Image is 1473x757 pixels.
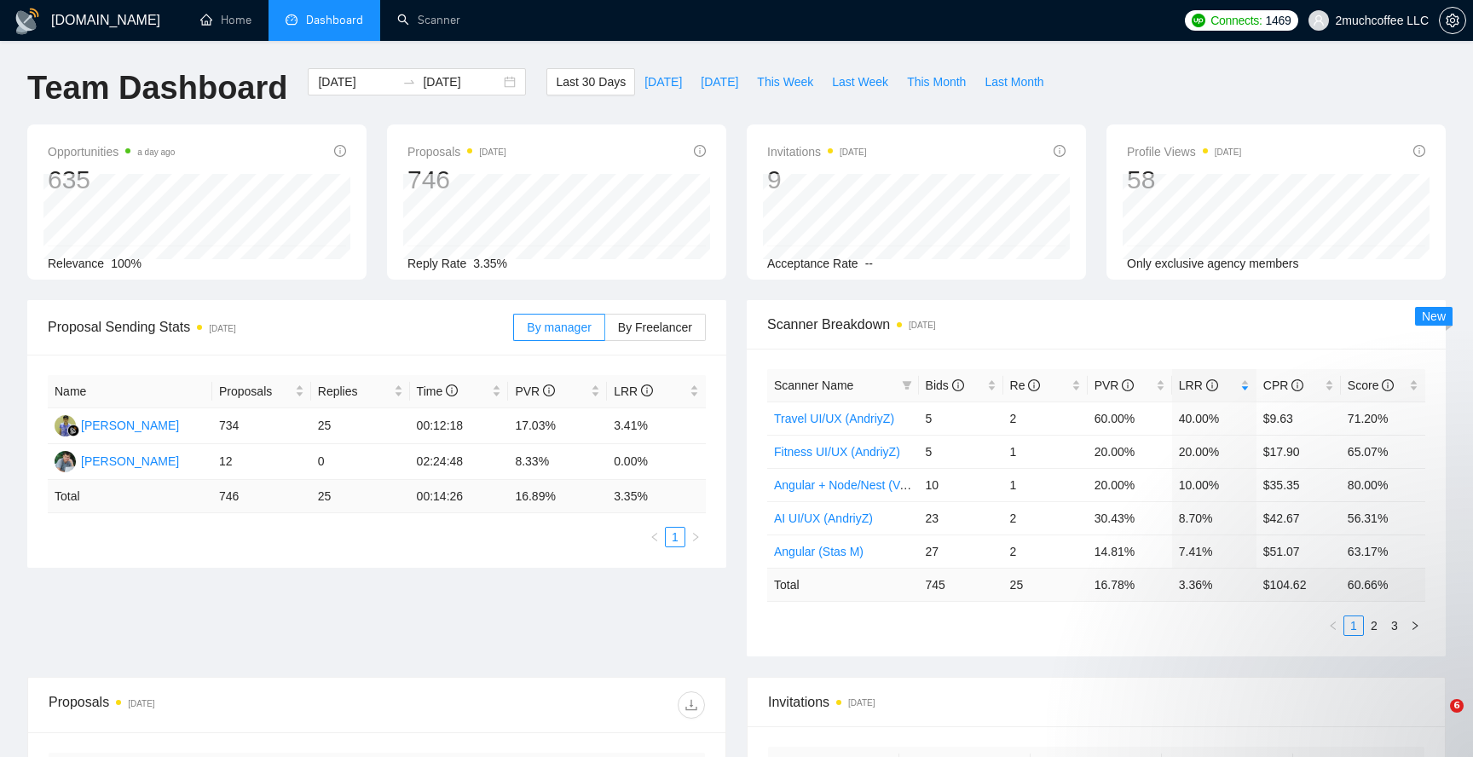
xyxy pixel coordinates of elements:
[200,13,251,27] a: homeHome
[14,8,41,35] img: logo
[67,425,79,436] img: gigradar-bm.png
[1439,7,1466,34] button: setting
[865,257,873,270] span: --
[1450,699,1464,713] span: 6
[823,68,898,95] button: Last Week
[1127,164,1241,196] div: 58
[1256,535,1341,568] td: $51.07
[774,478,940,492] a: Angular + Node/Nest (Vadim B)
[848,698,875,708] time: [DATE]
[952,379,964,391] span: info-circle
[902,380,912,390] span: filter
[318,382,390,401] span: Replies
[111,257,142,270] span: 100%
[410,480,509,513] td: 00:14:26
[641,384,653,396] span: info-circle
[1341,501,1425,535] td: 56.31%
[618,321,692,334] span: By Freelancer
[909,321,935,330] time: [DATE]
[410,408,509,444] td: 00:12:18
[407,142,506,162] span: Proposals
[767,568,919,601] td: Total
[49,691,377,719] div: Proposals
[479,147,505,157] time: [DATE]
[1413,145,1425,157] span: info-circle
[757,72,813,91] span: This Week
[407,257,466,270] span: Reply Rate
[1088,568,1172,601] td: 16.78 %
[1054,145,1066,157] span: info-circle
[650,532,660,542] span: left
[774,412,894,425] a: Travel UI/UX (AndriyZ)
[1095,378,1135,392] span: PVR
[543,384,555,396] span: info-circle
[774,511,873,525] a: AI UI/UX (AndriyZ)
[919,468,1003,501] td: 10
[55,451,76,472] img: DM
[311,408,410,444] td: 25
[527,321,591,334] span: By manager
[666,528,685,546] a: 1
[1028,379,1040,391] span: info-circle
[1291,379,1303,391] span: info-circle
[644,527,665,547] button: left
[1172,568,1256,601] td: 3.36 %
[1256,501,1341,535] td: $42.67
[212,444,311,480] td: 12
[678,691,705,719] button: download
[898,68,975,95] button: This Month
[1088,468,1172,501] td: 20.00%
[1440,14,1465,27] span: setting
[1422,309,1446,323] span: New
[985,72,1043,91] span: Last Month
[48,375,212,408] th: Name
[81,416,179,435] div: [PERSON_NAME]
[694,145,706,157] span: info-circle
[919,501,1003,535] td: 23
[311,375,410,408] th: Replies
[48,316,513,338] span: Proposal Sending Stats
[774,545,864,558] a: Angular (Stas M)
[515,384,555,398] span: PVR
[1341,435,1425,468] td: 65.07%
[402,75,416,89] span: to
[1003,402,1088,435] td: 2
[1382,379,1394,391] span: info-circle
[1256,402,1341,435] td: $9.63
[423,72,500,91] input: End date
[212,375,311,408] th: Proposals
[55,454,179,467] a: DM[PERSON_NAME]
[607,408,706,444] td: 3.41%
[48,480,212,513] td: Total
[209,324,235,333] time: [DATE]
[446,384,458,396] span: info-circle
[907,72,966,91] span: This Month
[1122,379,1134,391] span: info-circle
[473,257,507,270] span: 3.35%
[1003,501,1088,535] td: 2
[832,72,888,91] span: Last Week
[1088,501,1172,535] td: 30.43%
[397,13,460,27] a: searchScanner
[1172,501,1256,535] td: 8.70%
[508,408,607,444] td: 17.03%
[508,444,607,480] td: 8.33%
[1210,11,1262,30] span: Connects:
[898,373,916,398] span: filter
[768,691,1424,713] span: Invitations
[1127,257,1299,270] span: Only exclusive agency members
[286,14,297,26] span: dashboard
[1439,14,1466,27] a: setting
[691,68,748,95] button: [DATE]
[81,452,179,471] div: [PERSON_NAME]
[1313,14,1325,26] span: user
[1179,378,1218,392] span: LRR
[975,68,1053,95] button: Last Month
[1266,11,1291,30] span: 1469
[685,527,706,547] button: right
[926,378,964,392] span: Bids
[334,145,346,157] span: info-circle
[137,147,175,157] time: a day ago
[48,257,104,270] span: Relevance
[679,698,704,712] span: download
